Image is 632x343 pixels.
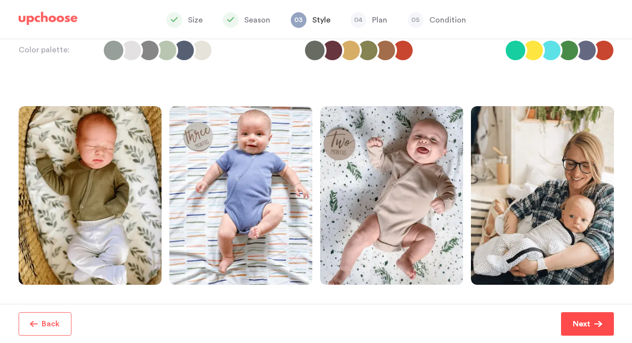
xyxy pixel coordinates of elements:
[188,14,203,26] p: Size
[19,312,71,336] button: Back
[408,12,423,28] span: 05
[19,12,77,25] img: UpChoose
[291,12,306,28] span: 03
[42,318,60,330] p: Back
[351,12,366,28] span: 04
[429,14,466,26] p: Condition
[573,318,590,330] p: Next
[244,14,270,26] p: Season
[312,14,330,26] p: Style
[561,312,614,336] button: Next
[19,12,77,30] a: UpChoose
[372,14,387,26] p: Plan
